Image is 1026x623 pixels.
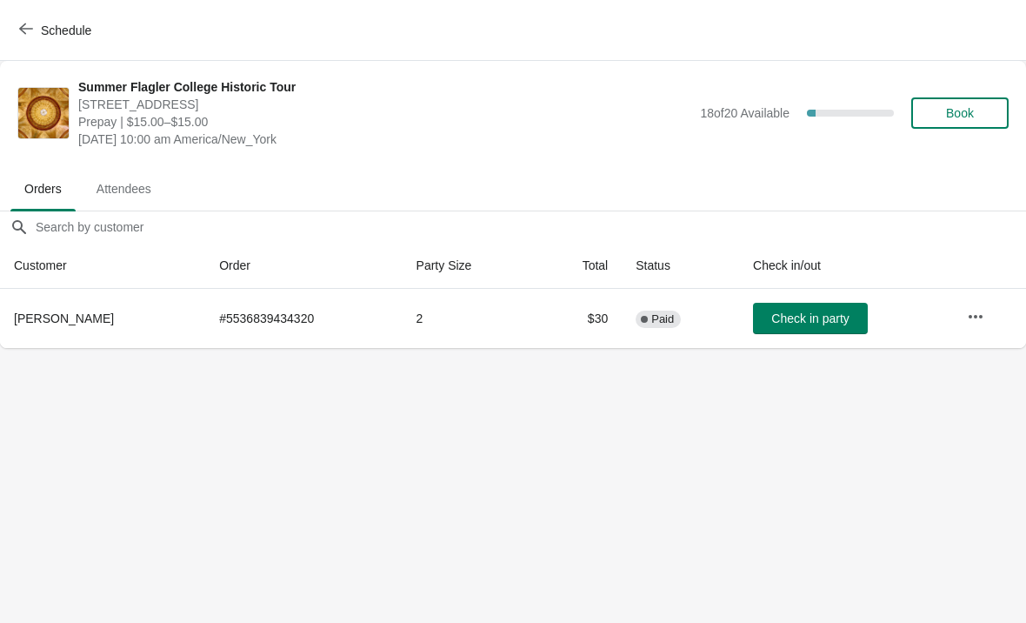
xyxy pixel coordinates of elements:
[78,78,691,96] span: Summer Flagler College Historic Tour
[78,131,691,148] span: [DATE] 10:00 am America/New_York
[622,243,739,289] th: Status
[41,23,91,37] span: Schedule
[14,311,114,325] span: [PERSON_NAME]
[536,243,622,289] th: Total
[403,243,536,289] th: Party Size
[205,243,402,289] th: Order
[771,311,849,325] span: Check in party
[651,312,674,326] span: Paid
[35,211,1026,243] input: Search by customer
[78,113,691,131] span: Prepay | $15.00–$15.00
[946,106,974,120] span: Book
[700,106,789,120] span: 18 of 20 Available
[18,88,69,138] img: Summer Flagler College Historic Tour
[205,289,402,348] td: # 5536839434320
[403,289,536,348] td: 2
[536,289,622,348] td: $30
[739,243,953,289] th: Check in/out
[753,303,868,334] button: Check in party
[83,173,165,204] span: Attendees
[10,173,76,204] span: Orders
[911,97,1009,129] button: Book
[78,96,691,113] span: [STREET_ADDRESS]
[9,15,105,46] button: Schedule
